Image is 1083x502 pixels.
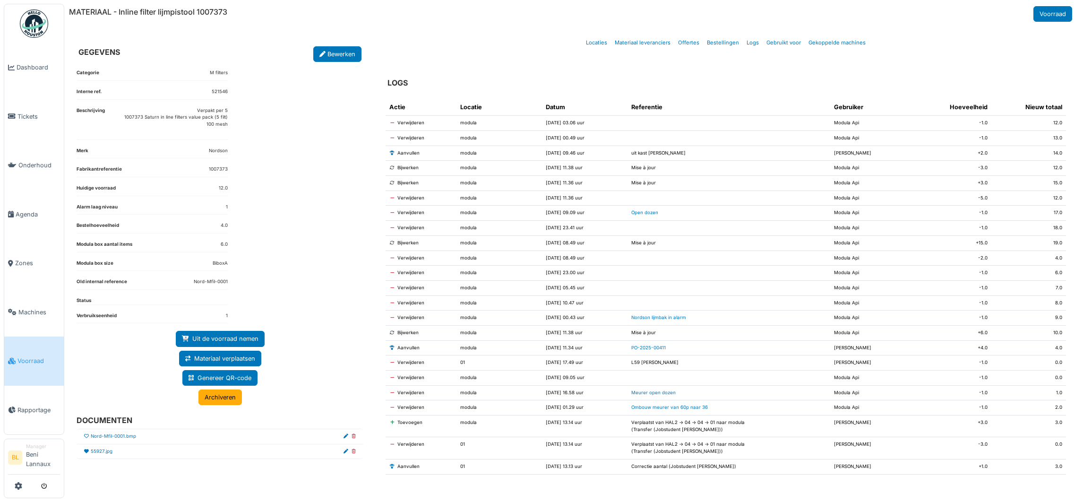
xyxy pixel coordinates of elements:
[991,415,1066,437] td: 3.0
[77,69,99,80] dt: Categorie
[805,32,869,54] a: Gekoppelde machines
[4,190,64,239] a: Agenda
[830,355,916,371] td: [PERSON_NAME]
[386,116,456,131] td: Verwijderen
[916,400,992,415] td: -1.0
[991,459,1066,474] td: 3.0
[386,415,456,437] td: Toevoegen
[916,415,992,437] td: +3.0
[386,176,456,191] td: Bijwerken
[77,166,122,177] dt: Fabrikantreferentie
[916,99,992,116] th: Hoeveelheid
[916,251,992,266] td: -2.0
[830,99,916,116] th: Gebruiker
[8,450,22,465] li: BL
[210,69,228,77] dd: M filters
[226,312,228,320] dd: 1
[542,251,627,266] td: [DATE] 08.49 uur
[830,206,916,221] td: Modula Api
[627,161,830,176] td: Mise à jour
[209,166,228,173] dd: 1007373
[226,204,228,211] dd: 1
[542,340,627,355] td: [DATE] 11.34 uur
[77,278,127,289] dt: Old internal reference
[830,437,916,459] td: [PERSON_NAME]
[26,443,60,472] li: Beni Lannaux
[386,146,456,161] td: Aanvullen
[916,280,992,295] td: -1.0
[91,448,112,455] a: 55927.jpg
[991,190,1066,206] td: 12.0
[627,437,830,459] td: Verplaatst van HAL2 -> 04 -> 04 -> 01 naar modula (Transfer (Jobstudent [PERSON_NAME]))
[830,235,916,251] td: Modula Api
[991,251,1066,266] td: 4.0
[916,176,992,191] td: +3.0
[17,356,60,365] span: Voorraad
[456,176,542,191] td: modula
[212,88,228,95] dd: 521546
[91,433,136,440] a: Nord-Mfil-0001.bmp
[631,315,686,320] a: Nordson lijmbak in alarm
[991,437,1066,459] td: 0.0
[631,405,708,410] a: Ombouw meurer van 60p naar 36
[830,161,916,176] td: Modula Api
[386,385,456,400] td: Verwijderen
[386,190,456,206] td: Verwijderen
[627,99,830,116] th: Referentie
[830,459,916,474] td: [PERSON_NAME]
[456,99,542,116] th: Locatie
[991,340,1066,355] td: 4.0
[456,459,542,474] td: 01
[830,190,916,206] td: Modula Api
[456,251,542,266] td: modula
[387,78,408,87] h6: LOGS
[4,288,64,337] a: Machines
[830,176,916,191] td: Modula Api
[830,251,916,266] td: Modula Api
[386,280,456,295] td: Verwijderen
[456,190,542,206] td: modula
[456,311,542,326] td: modula
[386,400,456,415] td: Verwijderen
[830,116,916,131] td: Modula Api
[213,260,228,267] dd: BiboxA
[1033,6,1072,22] a: Voorraad
[991,311,1066,326] td: 9.0
[456,340,542,355] td: modula
[4,92,64,141] a: Tickets
[991,295,1066,311] td: 8.0
[542,116,627,131] td: [DATE] 03.06 uur
[830,385,916,400] td: Modula Api
[386,131,456,146] td: Verwijderen
[386,235,456,251] td: Bijwerken
[20,9,48,38] img: Badge_color-CXgf-gQk.svg
[991,116,1066,131] td: 12.0
[631,345,666,350] a: PO-2025-00411
[542,161,627,176] td: [DATE] 11.38 uur
[991,161,1066,176] td: 12.0
[542,131,627,146] td: [DATE] 00.49 uur
[77,260,113,271] dt: Modula box size
[627,355,830,371] td: L59 [PERSON_NAME]
[386,340,456,355] td: Aanvullen
[17,406,60,415] span: Rapportage
[991,385,1066,400] td: 1.0
[542,99,627,116] th: Datum
[542,355,627,371] td: [DATE] 17.49 uur
[456,116,542,131] td: modula
[830,146,916,161] td: [PERSON_NAME]
[4,337,64,386] a: Voorraad
[456,415,542,437] td: modula
[198,389,242,405] a: Archiveren
[386,459,456,474] td: Aanvullen
[4,386,64,435] a: Rapportage
[991,266,1066,281] td: 6.0
[916,295,992,311] td: -1.0
[991,325,1066,340] td: 10.0
[194,278,228,286] dd: Nord-Mfil-0001
[830,266,916,281] td: Modula Api
[456,385,542,400] td: modula
[456,371,542,386] td: modula
[15,259,60,268] span: Zones
[69,8,227,17] h6: MATERIAAL - Inline filter lijmpistool 1007373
